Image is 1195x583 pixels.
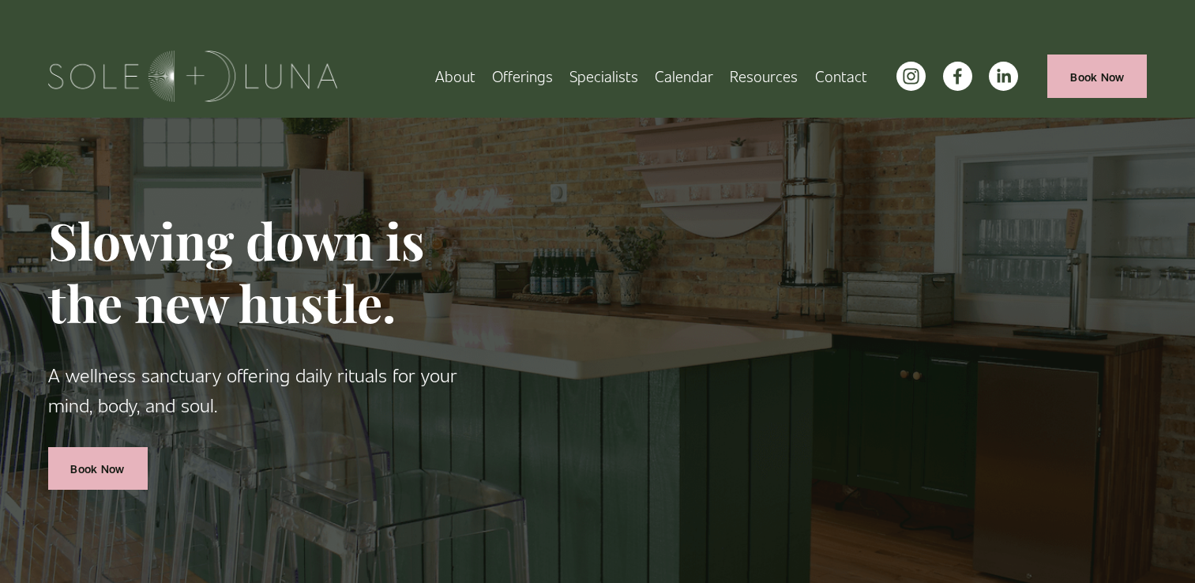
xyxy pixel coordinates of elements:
[815,62,867,90] a: Contact
[48,209,502,334] h1: Slowing down is the new hustle.
[48,359,502,420] p: A wellness sanctuary offering daily rituals for your mind, body, and soul.
[1047,55,1147,98] a: Book Now
[989,62,1018,91] a: LinkedIn
[730,62,798,90] a: folder dropdown
[655,62,713,90] a: Calendar
[896,62,926,91] a: instagram-unauth
[730,64,798,88] span: Resources
[492,64,553,88] span: Offerings
[569,62,638,90] a: Specialists
[943,62,972,91] a: facebook-unauth
[492,62,553,90] a: folder dropdown
[48,51,338,102] img: Sole + Luna
[48,447,148,491] a: Book Now
[435,62,475,90] a: About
